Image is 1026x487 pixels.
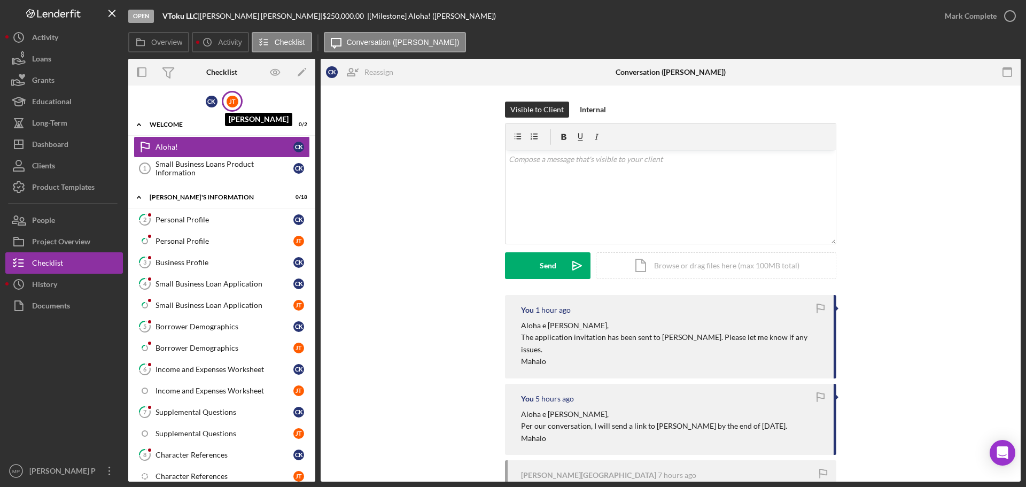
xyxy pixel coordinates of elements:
[5,112,123,134] a: Long-Term
[616,68,726,76] div: Conversation ([PERSON_NAME])
[293,236,304,246] div: J T
[156,237,293,245] div: Personal Profile
[293,407,304,418] div: C K
[293,364,304,375] div: C K
[5,69,123,91] button: Grants
[32,112,67,136] div: Long-Term
[293,450,304,460] div: C K
[510,102,564,118] div: Visible to Client
[156,365,293,374] div: Income and Expenses Worksheet
[12,468,20,474] text: MP
[156,280,293,288] div: Small Business Loan Application
[32,27,58,51] div: Activity
[156,451,293,459] div: Character References
[5,48,123,69] button: Loans
[134,444,310,466] a: 8Character ReferencesCK
[134,337,310,359] a: Borrower DemographicsJT
[5,155,123,176] a: Clients
[535,306,571,314] time: 2025-08-15 01:03
[275,38,305,47] label: Checklist
[192,32,248,52] button: Activity
[143,323,146,330] tspan: 5
[521,355,823,367] p: Mahalo
[32,176,95,200] div: Product Templates
[143,165,146,172] tspan: 1
[200,12,322,20] div: [PERSON_NAME] [PERSON_NAME] |
[505,102,569,118] button: Visible to Client
[32,48,51,72] div: Loans
[326,66,338,78] div: C K
[134,295,310,316] a: Small Business Loan ApplicationJT
[143,366,147,373] tspan: 6
[150,194,281,200] div: [PERSON_NAME]'S INFORMATION
[293,428,304,439] div: J T
[658,471,696,480] time: 2025-08-14 19:25
[143,259,146,266] tspan: 3
[934,5,1021,27] button: Mark Complete
[32,155,55,179] div: Clients
[156,386,293,395] div: Income and Expenses Worksheet
[252,32,312,52] button: Checklist
[134,136,310,158] a: Aloha!CK
[364,61,393,83] div: Reassign
[521,395,534,403] div: You
[293,279,304,289] div: C K
[990,440,1015,466] div: Open Intercom Messenger
[32,295,70,319] div: Documents
[574,102,611,118] button: Internal
[134,230,310,252] a: Personal ProfileJT
[288,121,307,128] div: 0 / 2
[288,194,307,200] div: 0 / 18
[5,210,123,231] button: People
[5,460,123,482] button: MP[PERSON_NAME] P
[156,408,293,416] div: Supplemental Questions
[134,273,310,295] a: 4Small Business Loan ApplicationCK
[128,10,154,23] div: Open
[143,408,147,415] tspan: 7
[156,322,293,331] div: Borrower Demographics
[206,96,217,107] div: C K
[945,5,997,27] div: Mark Complete
[322,12,367,20] div: $250,000.00
[521,471,656,480] div: [PERSON_NAME][GEOGRAPHIC_DATA]
[5,295,123,316] button: Documents
[32,134,68,158] div: Dashboard
[134,380,310,401] a: Income and Expenses WorksheetJT
[143,451,146,458] tspan: 8
[151,38,182,47] label: Overview
[134,359,310,380] a: 6Income and Expenses WorksheetCK
[521,432,787,444] p: Mahalo
[32,210,55,234] div: People
[134,466,310,487] a: Character ReferencesJT
[27,460,96,484] div: [PERSON_NAME] P
[5,231,123,252] button: Project Overview
[206,68,237,76] div: Checklist
[156,301,293,310] div: Small Business Loan Application
[32,252,63,276] div: Checklist
[321,61,404,83] button: CKReassign
[293,142,304,152] div: C K
[32,91,72,115] div: Educational
[32,231,90,255] div: Project Overview
[5,134,123,155] a: Dashboard
[5,274,123,295] a: History
[293,163,304,174] div: C K
[32,274,57,298] div: History
[134,401,310,423] a: 7Supplemental QuestionsCK
[150,121,281,128] div: WELCOME
[535,395,574,403] time: 2025-08-14 21:15
[5,91,123,112] button: Educational
[5,176,123,198] button: Product Templates
[521,306,534,314] div: You
[5,252,123,274] button: Checklist
[134,316,310,337] a: 5Borrower DemographicsCK
[293,300,304,311] div: J T
[505,252,590,279] button: Send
